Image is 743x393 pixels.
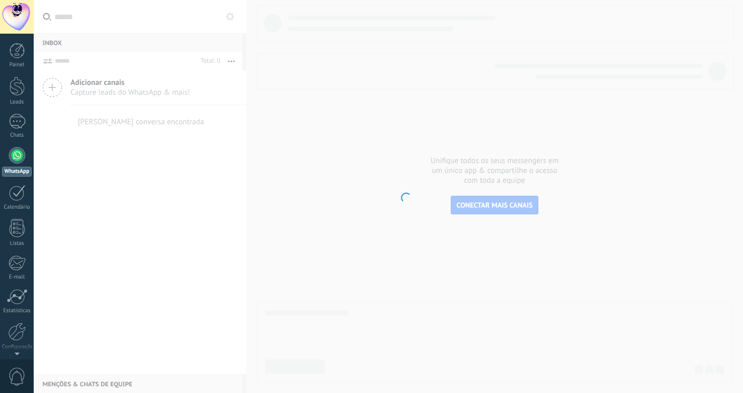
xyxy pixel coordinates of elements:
div: Painel [2,62,32,68]
div: E-mail [2,274,32,281]
div: Listas [2,240,32,247]
div: Chats [2,132,32,139]
div: Estatísticas [2,308,32,314]
div: Leads [2,99,32,106]
div: Calendário [2,204,32,211]
div: WhatsApp [2,167,32,177]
